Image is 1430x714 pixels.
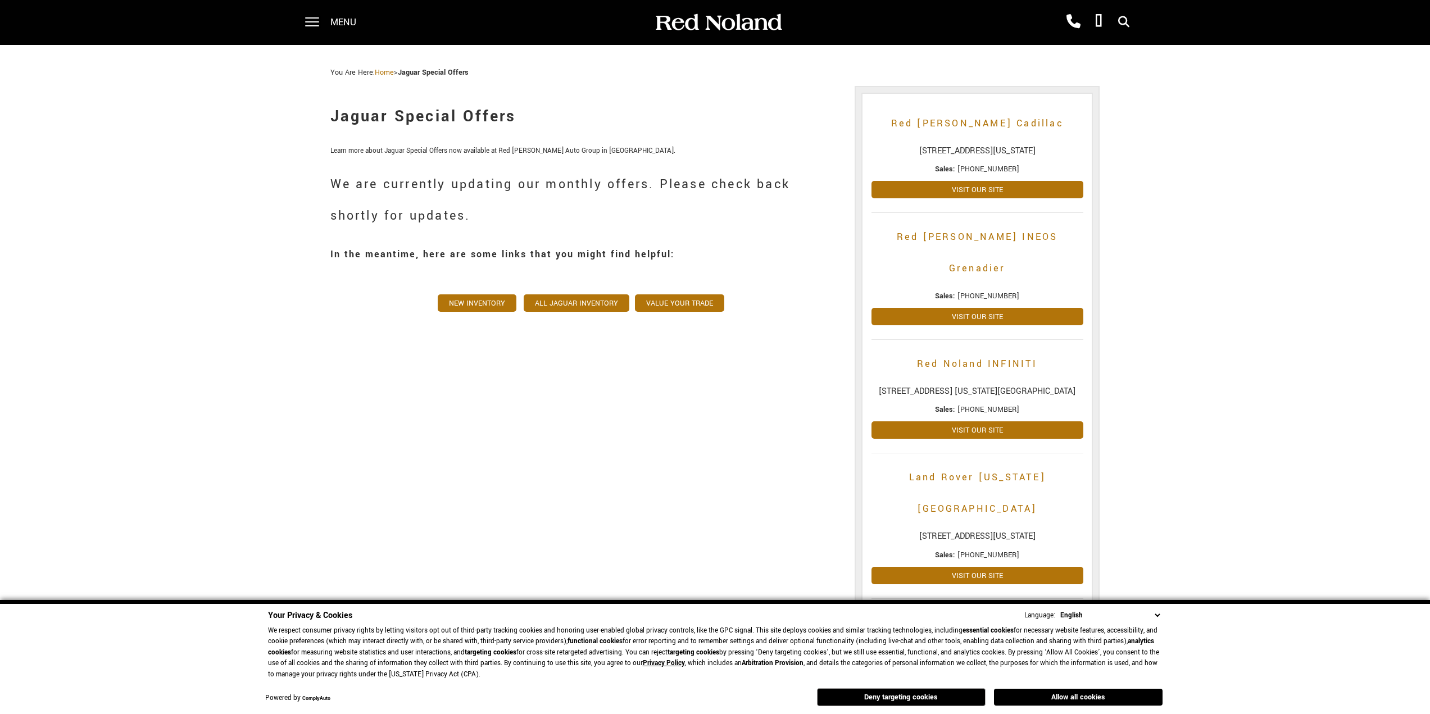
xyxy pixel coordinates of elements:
strong: Sales: [935,291,955,301]
a: All Jaguar Inventory [524,294,629,312]
span: > [375,67,469,78]
a: Land Rover [US_STATE][GEOGRAPHIC_DATA] [871,462,1083,525]
a: Red [PERSON_NAME] Cadillac [871,108,1083,139]
strong: Arbitration Provision [742,658,803,668]
strong: Sales: [935,164,955,174]
span: [PHONE_NUMBER] [957,404,1019,415]
a: Visit Our Site [871,421,1083,439]
h3: In the meantime, here are some links that you might find helpful: [330,243,838,266]
strong: Sales: [935,404,955,415]
a: New Inventory [438,294,516,312]
strong: Sales: [935,550,955,560]
p: We respect consumer privacy rights by letting visitors opt out of third-party tracking cookies an... [268,625,1163,680]
div: Powered by [265,695,330,702]
a: Red Noland INFINITI [871,348,1083,380]
button: Deny targeting cookies [817,688,986,706]
strong: Jaguar Special Offers [398,67,469,78]
span: [STREET_ADDRESS][US_STATE] [871,530,1083,543]
a: ComplyAuto [302,695,330,702]
button: Allow all cookies [994,689,1163,706]
a: Value Your Trade [635,294,724,312]
span: [PHONE_NUMBER] [957,291,1019,301]
strong: functional cookies [568,636,623,646]
strong: essential cookies [963,626,1014,635]
strong: analytics cookies [268,636,1154,657]
h1: Jaguar Special Offers [330,94,838,139]
span: [PHONE_NUMBER] [957,164,1019,174]
span: [STREET_ADDRESS] [US_STATE][GEOGRAPHIC_DATA] [871,385,1083,398]
div: Breadcrumbs [330,67,1100,78]
a: Home [375,67,394,78]
img: Red Noland Auto Group [653,13,783,33]
a: Visit Our Site [871,567,1083,584]
a: Red [PERSON_NAME] INEOS Grenadier [871,221,1083,284]
strong: targeting cookies [465,648,516,657]
a: Privacy Policy [643,658,685,668]
span: [STREET_ADDRESS][US_STATE] [871,145,1083,157]
span: Your Privacy & Cookies [268,610,352,621]
a: Visit Our Site [871,181,1083,198]
span: [PHONE_NUMBER] [957,550,1019,560]
select: Language Select [1057,610,1163,621]
p: Learn more about Jaguar Special Offers now available at Red [PERSON_NAME] Auto Group in [GEOGRAPH... [330,145,838,157]
span: You Are Here: [330,67,469,78]
a: Visit Our Site [871,308,1083,325]
div: Language: [1024,612,1055,619]
h2: We are currently updating our monthly offers. Please check back shortly for updates. [330,169,838,231]
strong: targeting cookies [668,648,719,657]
